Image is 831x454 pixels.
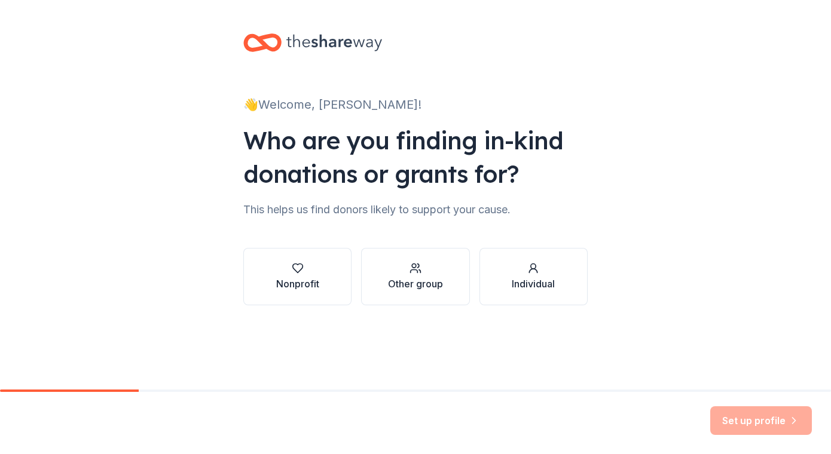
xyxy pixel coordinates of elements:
div: 👋 Welcome, [PERSON_NAME]! [243,95,588,114]
div: Other group [388,277,443,291]
button: Nonprofit [243,248,352,305]
div: Who are you finding in-kind donations or grants for? [243,124,588,191]
div: This helps us find donors likely to support your cause. [243,200,588,219]
div: Individual [512,277,555,291]
div: Nonprofit [276,277,319,291]
button: Other group [361,248,469,305]
button: Individual [479,248,588,305]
